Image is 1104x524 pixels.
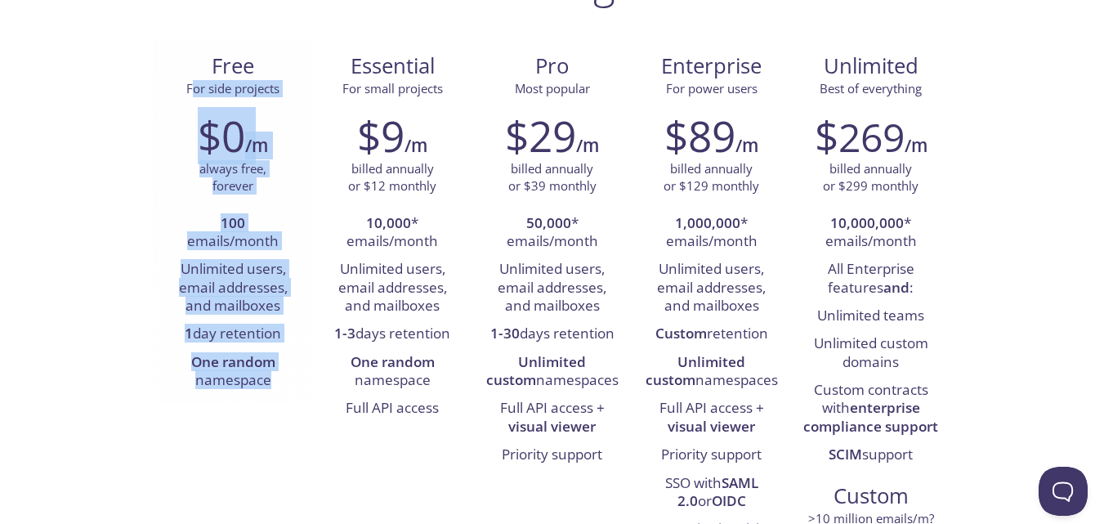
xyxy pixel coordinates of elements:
h2: $29 [505,111,576,160]
span: For side projects [186,80,279,96]
li: Full API access + [485,395,619,441]
h2: $ [815,111,905,160]
strong: visual viewer [668,417,755,436]
span: For power users [666,80,758,96]
strong: 1-30 [490,324,520,343]
p: always free, forever [199,160,266,195]
span: Best of everything [820,80,922,96]
h6: /m [735,132,758,159]
span: Pro [485,52,619,80]
li: All Enterprise features : [803,256,938,302]
p: billed annually or $39 monthly [508,160,597,195]
li: Unlimited users, email addresses, and mailboxes [644,256,779,320]
strong: Unlimited custom [646,352,746,389]
li: namespaces [644,349,779,396]
strong: One random [191,352,275,371]
strong: 10,000,000 [830,213,904,232]
strong: OIDC [712,491,746,510]
strong: 50,000 [526,213,571,232]
li: namespaces [485,349,619,396]
li: * emails/month [644,210,779,257]
strong: and [883,278,910,297]
li: Unlimited users, email addresses, and mailboxes [325,256,460,320]
li: namespace [325,349,460,396]
strong: 10,000 [366,213,411,232]
li: namespace [166,349,301,396]
li: Unlimited users, email addresses, and mailboxes [485,256,619,320]
strong: enterprise compliance support [803,398,938,435]
li: retention [644,320,779,348]
h6: /m [576,132,599,159]
h6: /m [405,132,427,159]
li: Custom contracts with [803,377,938,441]
li: Full API access [325,395,460,423]
strong: Unlimited custom [486,352,587,389]
span: Free [167,52,300,80]
strong: 1 [185,324,193,343]
span: Unlimited [824,52,919,80]
span: 269 [838,110,905,163]
span: Most popular [515,80,590,96]
li: emails/month [166,210,301,257]
h2: $89 [664,111,735,160]
li: * emails/month [803,210,938,257]
p: billed annually or $12 monthly [348,160,436,195]
span: Custom [804,482,937,510]
p: billed annually or $299 monthly [823,160,919,195]
li: day retention [166,320,301,348]
strong: SCIM [829,445,862,464]
li: Unlimited teams [803,302,938,330]
strong: 1-3 [334,324,355,343]
strong: One random [351,352,435,371]
strong: 1,000,000 [675,213,740,232]
li: days retention [485,320,619,348]
span: Essential [326,52,459,80]
p: billed annually or $129 monthly [664,160,759,195]
li: * emails/month [485,210,619,257]
li: SSO with or [644,470,779,517]
h6: /m [245,132,268,159]
strong: Custom [655,324,707,343]
strong: SAML 2.0 [677,473,758,510]
li: * emails/month [325,210,460,257]
li: Priority support [644,441,779,469]
h2: $0 [198,111,245,160]
li: support [803,441,938,469]
iframe: Help Scout Beacon - Open [1039,467,1088,516]
li: days retention [325,320,460,348]
li: Full API access + [644,395,779,441]
li: Priority support [485,441,619,469]
span: For small projects [342,80,443,96]
li: Unlimited users, email addresses, and mailboxes [166,256,301,320]
strong: 100 [221,213,245,232]
h2: $9 [357,111,405,160]
h6: /m [905,132,927,159]
li: Unlimited custom domains [803,330,938,377]
span: Enterprise [645,52,778,80]
strong: visual viewer [508,417,596,436]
